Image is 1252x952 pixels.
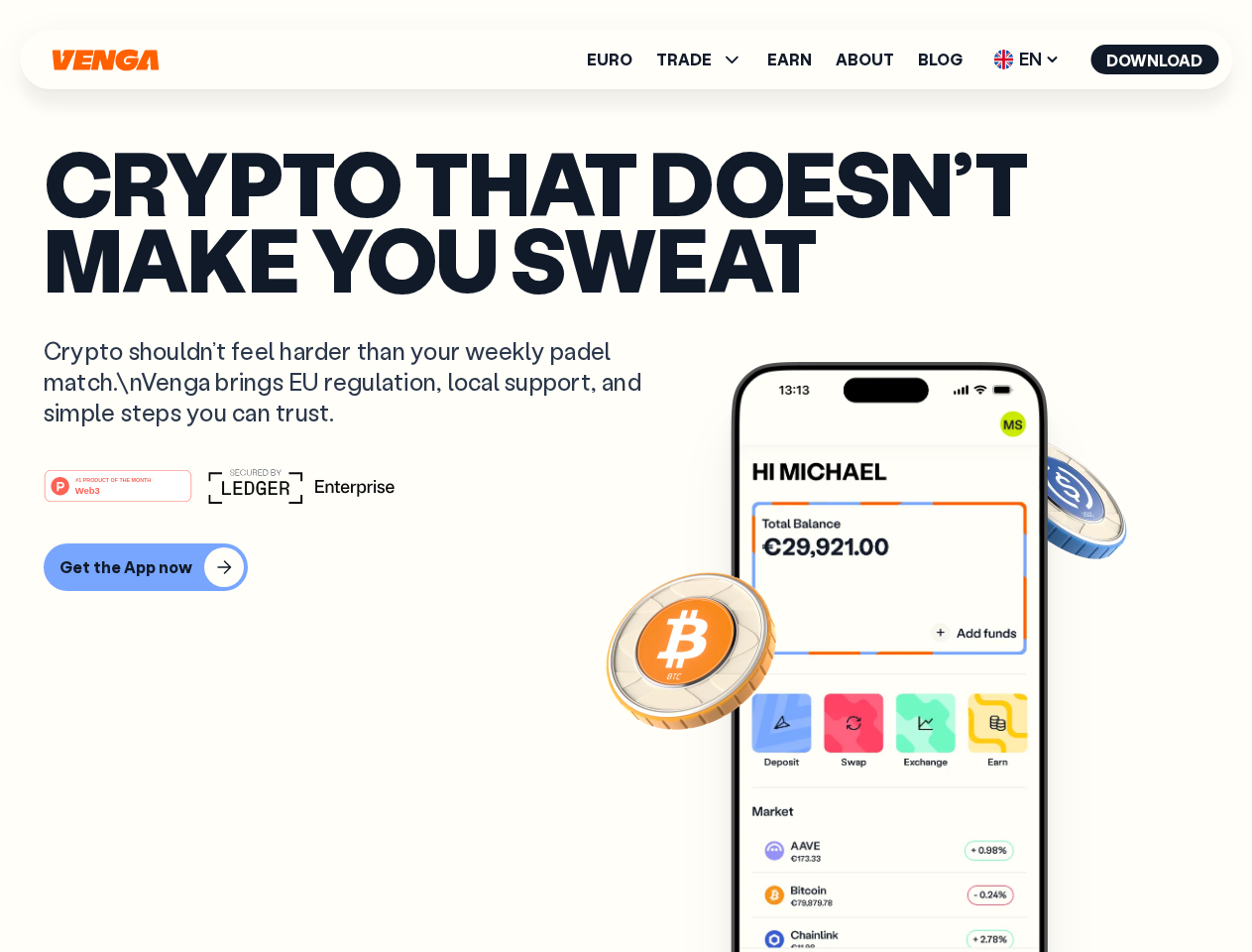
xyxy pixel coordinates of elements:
img: flag-uk [993,50,1013,69]
div: Get the App now [59,557,192,577]
span: TRADE [656,48,743,71]
tspan: Web3 [75,484,100,495]
a: Blog [918,52,963,67]
p: Crypto shouldn’t feel harder than your weekly padel match.\nVenga brings EU regulation, local sup... [44,335,670,428]
img: USDC coin [988,426,1131,569]
span: TRADE [656,52,712,67]
svg: Home [50,49,161,71]
a: Earn [767,52,812,67]
a: Euro [587,52,632,67]
a: About [836,52,894,67]
tspan: #1 PRODUCT OF THE MONTH [75,476,151,482]
p: Crypto that doesn’t make you sweat [44,144,1208,296]
img: Bitcoin [602,560,780,739]
button: Download [1090,45,1218,74]
a: #1 PRODUCT OF THE MONTHWeb3 [44,481,192,507]
button: Get the App now [44,543,248,591]
span: EN [986,44,1067,75]
a: Get the App now [44,543,1208,591]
